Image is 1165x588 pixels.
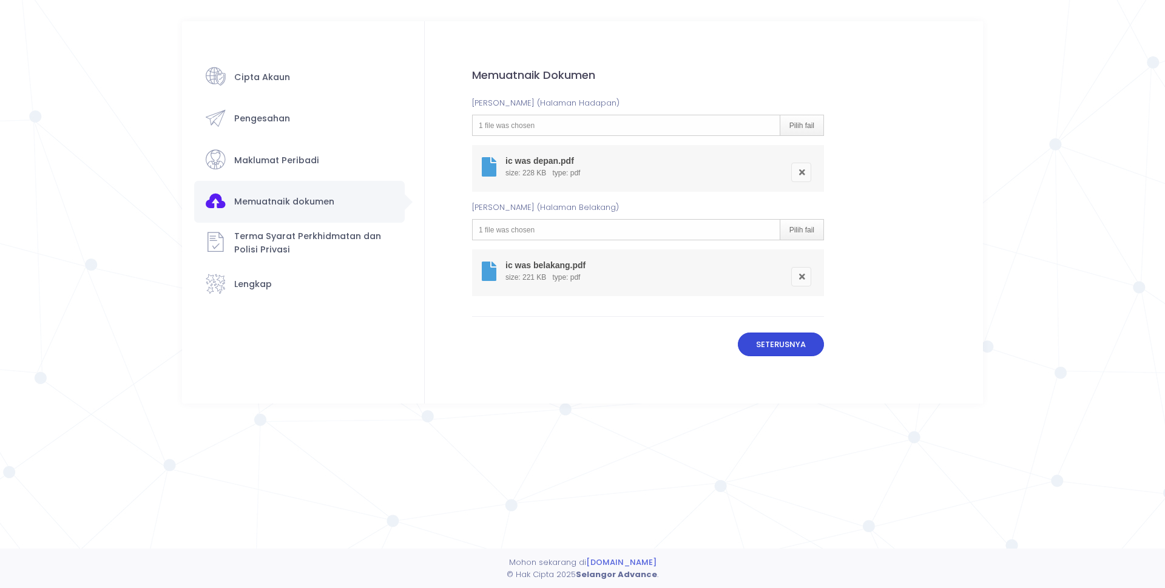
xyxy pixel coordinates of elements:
span: size: 228 KB [502,169,549,177]
label: [PERSON_NAME] (Halaman Belakang) [472,201,619,214]
span: type: pdf [549,273,583,282]
span: type: pdf [549,169,583,177]
div: ic was depan.pdf [505,155,586,167]
div: Memuatnaik Dokumen [472,67,824,83]
a: [DOMAIN_NAME] [586,556,657,568]
span: 1 file was chosen [479,226,535,234]
span: 1 file was chosen [479,121,535,130]
div: Pilih fail [780,115,823,135]
span: size: 221 KB [502,273,549,282]
label: [PERSON_NAME] (Halaman Hadapan) [472,97,620,109]
strong: Selangor Advance [576,569,657,580]
div: ic was belakang.pdf [505,259,586,272]
button: Seterusnya [738,333,825,356]
div: Pilih fail [780,220,823,240]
